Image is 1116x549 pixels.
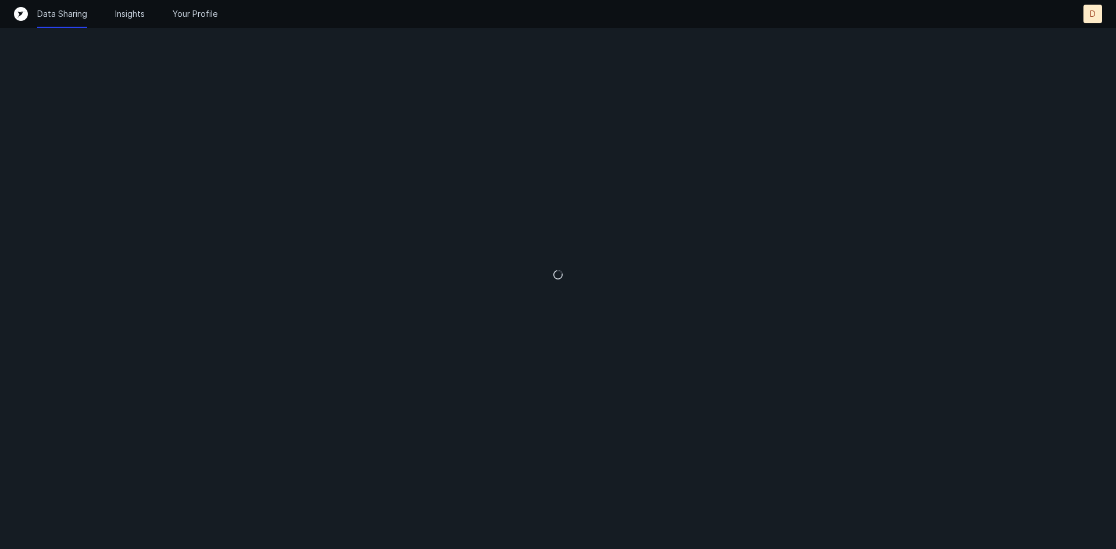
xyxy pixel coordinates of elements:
a: Insights [115,8,145,20]
p: D [1090,8,1096,20]
a: Data Sharing [37,8,87,20]
a: Your Profile [173,8,218,20]
button: D [1083,5,1102,23]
